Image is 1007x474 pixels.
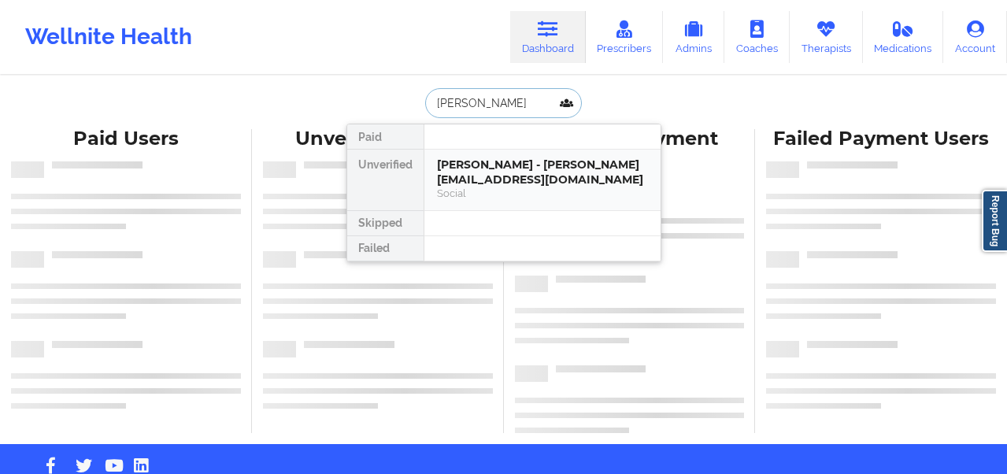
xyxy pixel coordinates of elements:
div: Social [437,187,648,200]
div: [PERSON_NAME] - [PERSON_NAME][EMAIL_ADDRESS][DOMAIN_NAME] [437,157,648,187]
div: Skipped [347,211,424,236]
a: Report Bug [982,190,1007,252]
a: Therapists [790,11,863,63]
a: Coaches [724,11,790,63]
a: Prescribers [586,11,664,63]
a: Dashboard [510,11,586,63]
div: Paid Users [11,127,241,151]
a: Admins [663,11,724,63]
a: Account [943,11,1007,63]
div: Unverified [347,150,424,211]
div: Unverified Users [263,127,493,151]
div: Paid [347,124,424,150]
div: Failed Payment Users [766,127,996,151]
div: Failed [347,236,424,261]
a: Medications [863,11,944,63]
